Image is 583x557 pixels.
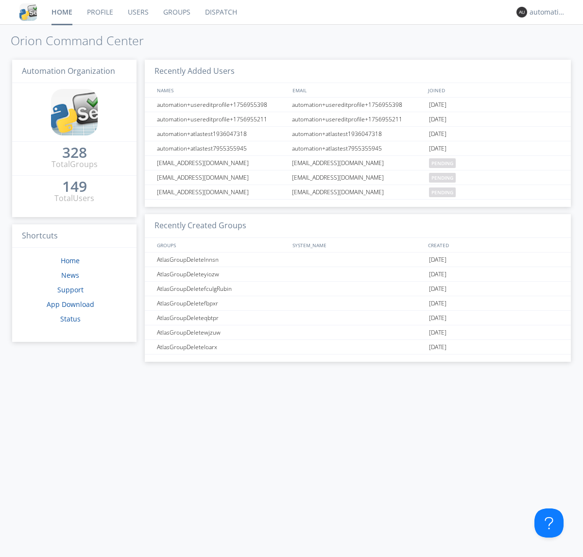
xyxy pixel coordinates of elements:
div: AtlasGroupDeletewjzuw [154,325,289,339]
div: Total Users [54,193,94,204]
a: Support [57,285,84,294]
span: pending [429,187,456,197]
a: AtlasGroupDeletefbpxr[DATE] [145,296,571,311]
div: automation+atlastest7955355945 [290,141,427,155]
div: [EMAIL_ADDRESS][DOMAIN_NAME] [154,156,289,170]
div: automation+usereditprofile+1756955398 [290,98,427,112]
a: AtlasGroupDeletewjzuw[DATE] [145,325,571,340]
h3: Recently Added Users [145,60,571,84]
a: [EMAIL_ADDRESS][DOMAIN_NAME][EMAIL_ADDRESS][DOMAIN_NAME]pending [145,156,571,170]
div: [EMAIL_ADDRESS][DOMAIN_NAME] [154,185,289,199]
div: [EMAIL_ADDRESS][DOMAIN_NAME] [290,185,427,199]
a: automation+usereditprofile+1756955211automation+usereditprofile+1756955211[DATE] [145,112,571,127]
span: [DATE] [429,267,446,282]
span: [DATE] [429,112,446,127]
a: AtlasGroupDeleteloarx[DATE] [145,340,571,354]
img: 373638.png [516,7,527,17]
span: Automation Organization [22,66,115,76]
a: AtlasGroupDeletefculgRubin[DATE] [145,282,571,296]
div: automation+atlas0003 [530,7,566,17]
a: [EMAIL_ADDRESS][DOMAIN_NAME][EMAIL_ADDRESS][DOMAIN_NAME]pending [145,185,571,200]
a: News [61,270,79,280]
div: automation+atlastest1936047318 [290,127,427,141]
div: AtlasGroupDeleteqbtpr [154,311,289,325]
div: CREATED [426,238,562,252]
span: [DATE] [429,325,446,340]
h3: Recently Created Groups [145,214,571,238]
div: 328 [62,148,87,157]
iframe: Toggle Customer Support [534,508,564,538]
a: AtlasGroupDeleteyiozw[DATE] [145,267,571,282]
div: automation+usereditprofile+1756955211 [290,112,427,126]
div: [EMAIL_ADDRESS][DOMAIN_NAME] [290,170,427,185]
span: [DATE] [429,296,446,311]
a: AtlasGroupDeletelnnsn[DATE] [145,253,571,267]
div: AtlasGroupDeleteloarx [154,340,289,354]
img: cddb5a64eb264b2086981ab96f4c1ba7 [51,89,98,135]
div: NAMES [154,83,288,97]
span: [DATE] [429,282,446,296]
span: pending [429,158,456,168]
a: Status [60,314,81,323]
a: [EMAIL_ADDRESS][DOMAIN_NAME][EMAIL_ADDRESS][DOMAIN_NAME]pending [145,170,571,185]
div: automation+usereditprofile+1756955398 [154,98,289,112]
div: AtlasGroupDeletelnnsn [154,253,289,267]
span: [DATE] [429,311,446,325]
div: EMAIL [290,83,426,97]
span: [DATE] [429,98,446,112]
span: [DATE] [429,340,446,354]
div: SYSTEM_NAME [290,238,426,252]
img: cddb5a64eb264b2086981ab96f4c1ba7 [19,3,37,21]
span: [DATE] [429,253,446,267]
a: automation+usereditprofile+1756955398automation+usereditprofile+1756955398[DATE] [145,98,571,112]
a: automation+atlastest7955355945automation+atlastest7955355945[DATE] [145,141,571,156]
a: Home [61,256,80,265]
div: 149 [62,182,87,191]
div: automation+atlastest7955355945 [154,141,289,155]
div: Total Groups [51,159,98,170]
div: JOINED [426,83,562,97]
div: [EMAIL_ADDRESS][DOMAIN_NAME] [290,156,427,170]
a: 328 [62,148,87,159]
a: automation+atlastest1936047318automation+atlastest1936047318[DATE] [145,127,571,141]
div: AtlasGroupDeleteyiozw [154,267,289,281]
span: pending [429,173,456,183]
div: automation+atlastest1936047318 [154,127,289,141]
span: [DATE] [429,141,446,156]
div: GROUPS [154,238,288,252]
div: AtlasGroupDeletefculgRubin [154,282,289,296]
span: [DATE] [429,127,446,141]
a: 149 [62,182,87,193]
a: App Download [47,300,94,309]
h3: Shortcuts [12,224,137,248]
a: AtlasGroupDeleteqbtpr[DATE] [145,311,571,325]
div: automation+usereditprofile+1756955211 [154,112,289,126]
div: AtlasGroupDeletefbpxr [154,296,289,310]
div: [EMAIL_ADDRESS][DOMAIN_NAME] [154,170,289,185]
